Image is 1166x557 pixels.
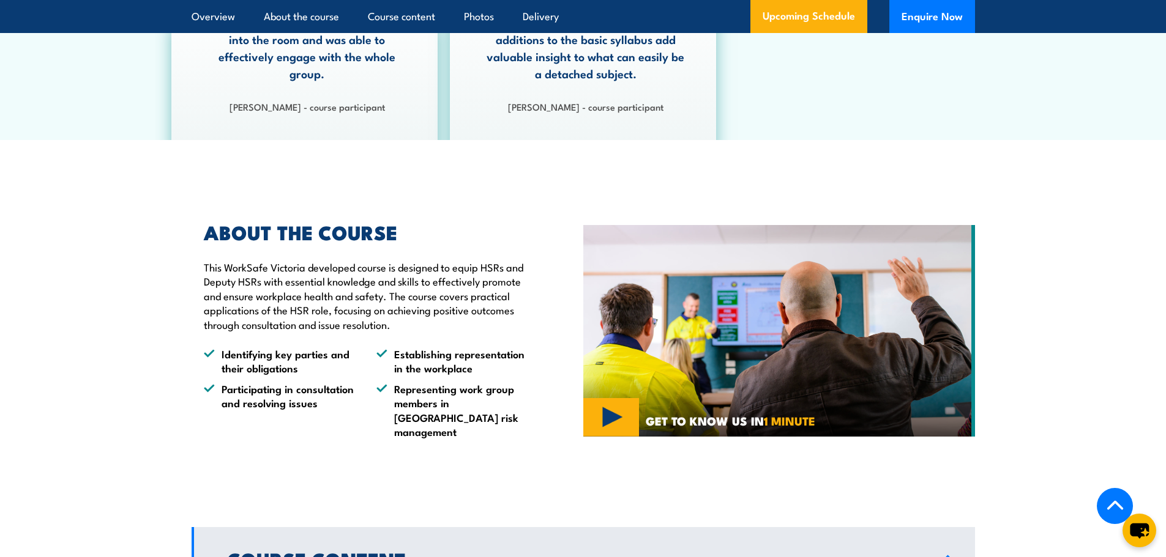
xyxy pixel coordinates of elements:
p: Des brought a wealth of experience into the room and was able to effectively engage with the whol... [207,13,407,82]
li: Identifying key parties and their obligations [204,347,354,375]
li: Participating in consultation and resolving issues [204,382,354,439]
strong: [PERSON_NAME] - course participant [230,100,385,113]
h2: ABOUT THE COURSE [204,223,527,240]
strong: 1 MINUTE [764,411,815,429]
strong: [PERSON_NAME] - course participant [508,100,663,113]
li: Representing work group members in [GEOGRAPHIC_DATA] risk management [376,382,527,439]
p: This WorkSafe Victoria developed course is designed to equip HSRs and Deputy HSRs with essential ... [204,260,527,331]
span: GET TO KNOW US IN [646,415,815,426]
button: chat-button [1123,514,1156,547]
li: Establishing representation in the workplace [376,347,527,375]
